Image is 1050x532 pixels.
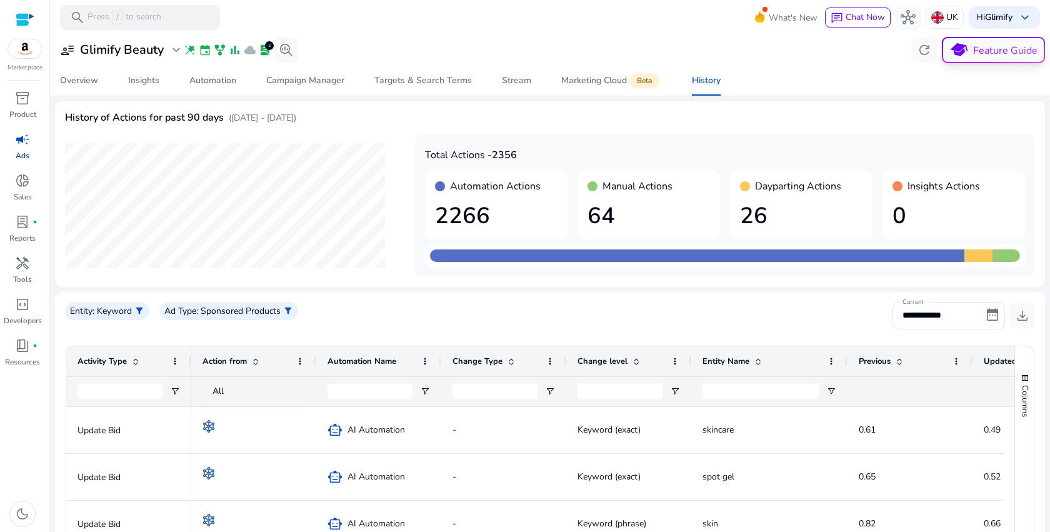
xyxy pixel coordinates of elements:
[425,149,1025,161] h4: Total Actions -
[912,38,937,63] button: refresh
[77,464,180,490] p: Update Bid
[164,304,196,318] p: Ad Type
[202,356,247,367] span: Action from
[492,148,517,162] b: 2356
[740,203,862,229] h1: 26
[896,5,921,30] button: hub
[15,506,30,521] span: dark_mode
[831,12,843,24] span: chat
[976,13,1012,22] p: Hi
[1010,303,1035,328] button: download
[859,356,891,367] span: Previous
[265,41,274,50] div: 2
[80,43,164,58] h3: Glimify Beauty
[196,304,281,318] p: : Sponsored Products
[77,418,180,443] p: Update Bid
[984,471,1001,483] span: 0.52
[587,203,710,229] h1: 64
[917,43,932,58] span: refresh
[846,11,885,23] span: Chat Now
[577,471,641,483] span: Keyword (exact)
[825,8,891,28] button: chatChat Now
[327,469,342,484] span: smart_toy
[184,44,196,56] span: wand_stars
[70,10,85,25] span: search
[202,467,215,479] img: rule-automation.svg
[9,109,36,120] p: Product
[60,43,75,58] span: user_attributes
[8,39,42,58] img: amazon.svg
[32,343,37,348] span: fiber_manual_record
[629,73,659,88] span: Beta
[452,424,456,436] span: -
[702,356,749,367] span: Entity Name
[77,356,127,367] span: Activity Type
[202,514,215,526] img: rule-automation.svg
[266,76,344,85] div: Campaign Manager
[826,386,836,396] button: Open Filter Menu
[435,203,557,229] h1: 2266
[15,132,30,147] span: campaign
[15,256,30,271] span: handyman
[502,76,531,85] div: Stream
[279,43,294,58] span: search_insights
[577,356,627,367] span: Change level
[283,306,293,316] span: filter_alt
[984,518,1001,529] span: 0.66
[134,306,144,316] span: filter_alt
[15,338,30,353] span: book_4
[65,112,224,124] h4: History of Actions for past 90 days
[702,518,718,529] span: skin
[15,214,30,229] span: lab_profile
[420,386,430,396] button: Open Filter Menu
[16,150,29,161] p: Ads
[702,424,734,436] span: skincare
[199,44,211,56] span: event
[577,518,646,529] span: Keyword (phrase)
[1015,308,1030,323] span: download
[347,464,405,489] span: AI Automation
[692,76,721,85] div: History
[561,76,662,86] div: Marketing Cloud
[128,76,159,85] div: Insights
[212,385,224,397] span: All
[946,6,958,28] p: UK
[859,471,876,483] span: 0.65
[892,203,1015,229] h1: 0
[931,11,944,24] img: uk.svg
[112,11,123,24] span: /
[702,384,819,399] input: Entity Name Filter Input
[14,191,32,203] p: Sales
[984,424,1001,436] span: 0.49
[15,173,30,188] span: donut_small
[327,356,396,367] span: Automation Name
[15,297,30,312] span: code_blocks
[859,518,876,529] span: 0.82
[229,111,296,124] p: ([DATE] - [DATE])
[902,298,923,306] mat-label: Current
[327,516,342,531] span: smart_toy
[577,424,641,436] span: Keyword (exact)
[702,471,734,483] span: spot gel
[1019,385,1031,417] span: Columns
[15,91,30,106] span: inventory_2
[92,304,132,318] p: : Keyword
[77,384,162,399] input: Activity Type Filter Input
[202,420,215,433] img: rule-automation.svg
[214,44,226,56] span: family_history
[452,518,456,529] span: -
[87,11,161,24] p: Press to search
[755,181,841,193] h4: Dayparting Actions
[769,7,817,29] span: What's New
[942,37,1045,63] button: schoolFeature Guide
[5,356,40,368] p: Resources
[545,386,555,396] button: Open Filter Menu
[189,76,236,85] div: Automation
[170,386,180,396] button: Open Filter Menu
[229,44,241,56] span: bar_chart
[1017,10,1032,25] span: keyboard_arrow_down
[985,11,1012,23] b: Glimify
[947,39,969,61] span: school
[452,384,537,399] input: Change Type Filter Input
[13,274,32,285] p: Tools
